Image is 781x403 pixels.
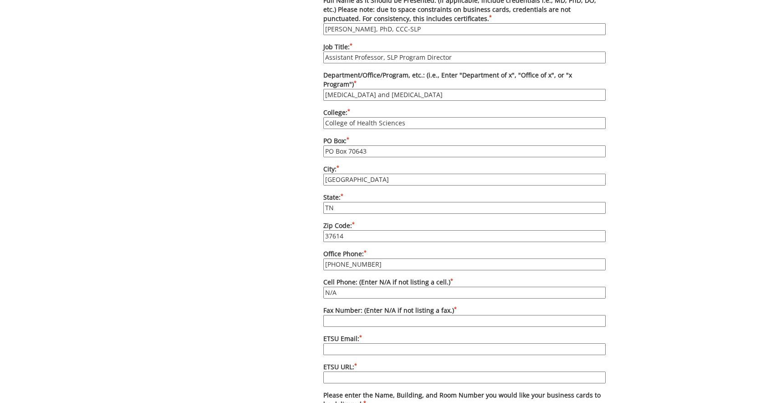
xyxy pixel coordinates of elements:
[323,343,606,355] input: ETSU Email:*
[323,42,606,63] label: Job Title:
[323,145,606,157] input: PO Box:*
[323,230,606,242] input: Zip Code:*
[323,258,606,270] input: Office Phone:*
[323,108,606,129] label: College:
[323,71,606,101] label: Department/Office/Program, etc.: (i.e., Enter "Department of x", "Office of x", or "x Program")
[323,249,606,270] label: Office Phone:
[323,89,606,101] input: Department/Office/Program, etc.: (i.e., Enter "Department of x", "Office of x", or "x Program")*
[323,278,606,299] label: Cell Phone: (Enter N/A if not listing a cell.)
[323,221,606,242] label: Zip Code:
[323,174,606,186] input: City:*
[323,306,606,327] label: Fax Number: (Enter N/A if not listing a fax.)
[323,334,606,355] label: ETSU Email:
[323,202,606,214] input: State:*
[323,23,606,35] input: Full Name as it Should be Presented: (if applicable, include credentials i.e., MD, PhD, DO, etc.)...
[323,136,606,157] label: PO Box:
[323,193,606,214] label: State:
[323,315,606,327] input: Fax Number: (Enter N/A if not listing a fax.)*
[323,52,606,63] input: Job Title:*
[323,287,606,299] input: Cell Phone: (Enter N/A if not listing a cell.)*
[323,362,606,383] label: ETSU URL:
[323,165,606,186] label: City:
[323,117,606,129] input: College:*
[323,372,606,383] input: ETSU URL:*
